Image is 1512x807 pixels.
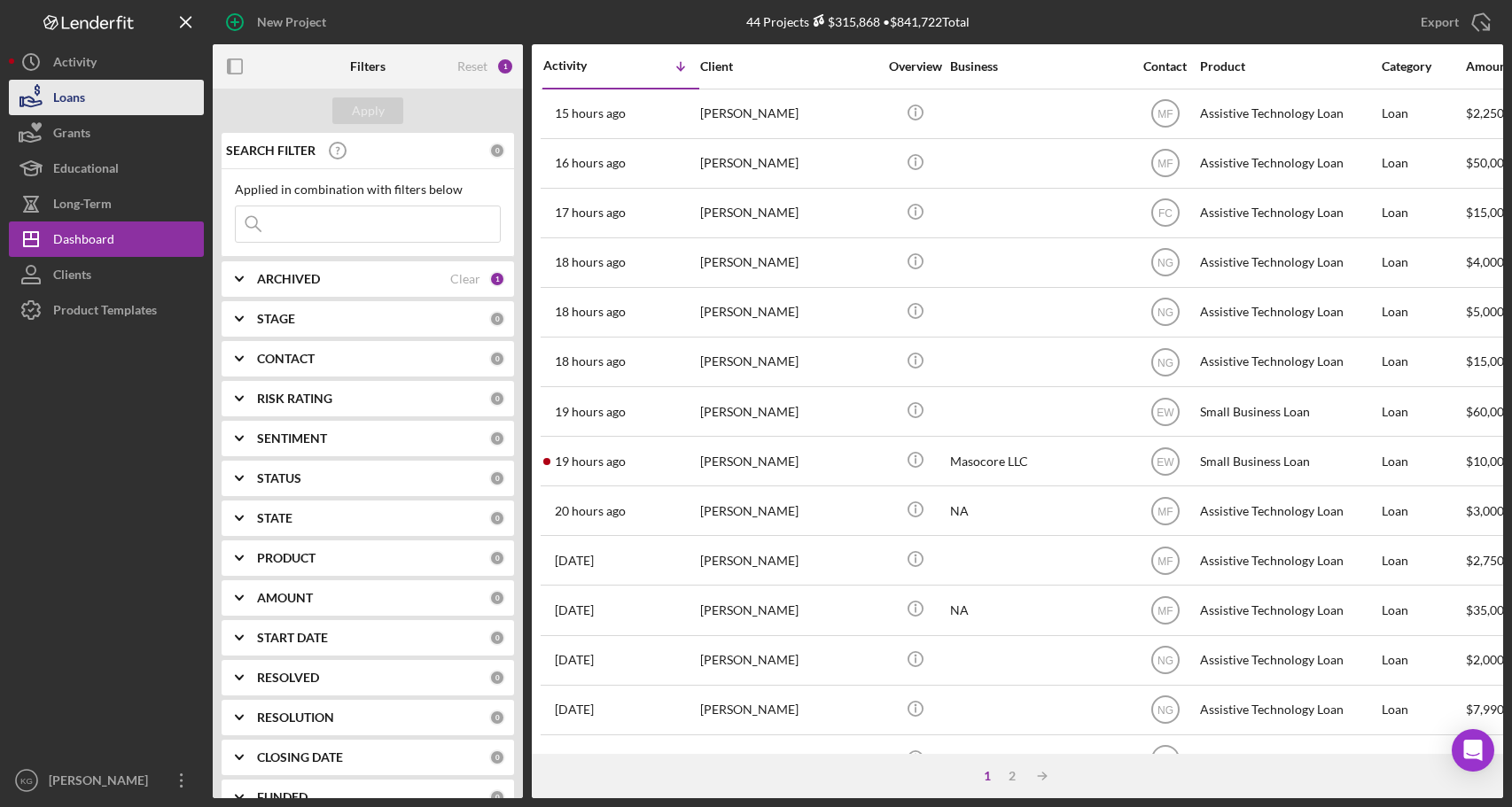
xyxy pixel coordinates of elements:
[1200,289,1377,336] div: Assistive Technology Loan
[457,59,487,74] div: Reset
[257,272,320,286] b: ARCHIVED
[700,190,877,237] div: [PERSON_NAME]
[1200,487,1377,534] div: Assistive Technology Loan
[44,763,160,803] div: [PERSON_NAME]
[257,591,313,605] b: AMOUNT
[1382,59,1464,74] div: Category
[257,431,327,446] b: SENTIMENT
[489,311,505,327] div: 0
[1466,404,1511,419] span: $60,000
[489,590,505,606] div: 0
[1382,586,1464,633] div: Loan
[53,186,112,226] div: Long-Term
[257,551,316,565] b: PRODUCT
[1466,105,1504,120] span: $2,250
[1158,207,1173,220] text: FC
[950,586,1127,633] div: NA
[489,470,505,486] div: 0
[700,438,877,485] div: [PERSON_NAME]
[9,257,204,292] a: Clients
[700,140,877,187] div: [PERSON_NAME]
[1466,254,1504,269] span: $4,000
[1157,555,1173,567] text: MF
[1382,190,1464,237] div: Loan
[489,510,505,526] div: 0
[1157,307,1173,319] text: NG
[489,630,505,646] div: 0
[555,354,626,369] time: 2025-09-22 21:32
[950,438,1127,485] div: Masocore LLC
[555,603,594,617] time: 2025-09-20 22:20
[1200,239,1377,286] div: Assistive Technology Loan
[53,80,85,120] div: Loans
[489,670,505,686] div: 0
[1382,438,1464,485] div: Loan
[9,763,204,798] button: KG[PERSON_NAME]
[700,736,877,783] div: [PERSON_NAME]
[9,44,204,80] button: Activity
[700,90,877,137] div: [PERSON_NAME]
[257,312,295,326] b: STAGE
[1200,140,1377,187] div: Assistive Technology Loan
[9,221,204,257] button: Dashboard
[1382,90,1464,137] div: Loan
[1466,353,1511,369] span: $15,000
[975,769,1000,783] div: 1
[257,352,315,366] b: CONTACT
[1157,257,1173,269] text: NG
[1157,655,1173,667] text: NG
[543,58,621,73] div: Activity
[700,388,877,435] div: [PERSON_NAME]
[1157,108,1173,120] text: MF
[700,637,877,684] div: [PERSON_NAME]
[213,4,344,40] button: New Project
[700,687,877,733] div: [PERSON_NAME]
[1200,388,1377,435] div: Small Business Loan
[9,186,204,221] button: Long-Term
[1157,605,1173,617] text: MF
[1157,704,1173,717] text: NG
[555,504,626,518] time: 2025-09-22 19:49
[1382,487,1464,534] div: Loan
[555,702,594,717] time: 2025-09-18 21:35
[489,351,505,367] div: 0
[9,80,204,115] a: Loans
[1466,155,1511,170] span: $50,000
[1466,702,1504,717] span: $7,990
[489,271,505,287] div: 1
[496,58,514,75] div: 1
[1000,769,1025,783] div: 2
[235,182,501,197] div: Applied in combination with filters below
[352,97,385,124] div: Apply
[555,454,626,469] time: 2025-09-22 20:40
[1200,637,1377,684] div: Assistive Technology Loan
[257,790,308,804] b: FUNDED
[332,97,403,124] button: Apply
[700,487,877,534] div: [PERSON_NAME]
[53,151,119,190] div: Educational
[489,143,505,159] div: 0
[950,487,1127,534] div: NA
[226,144,316,158] b: SEARCH FILTER
[555,554,594,568] time: 2025-09-21 03:42
[1200,338,1377,385] div: Assistive Technology Loan
[1200,59,1377,74] div: Product
[53,257,91,297] div: Clients
[555,653,594,667] time: 2025-09-19 20:38
[1382,388,1464,435] div: Loan
[950,59,1127,74] div: Business
[1466,652,1504,667] span: $2,000
[9,292,204,328] button: Product Templates
[555,255,626,269] time: 2025-09-22 22:23
[1200,190,1377,237] div: Assistive Technology Loan
[257,671,319,685] b: RESOLVED
[555,305,626,319] time: 2025-09-22 21:44
[1382,338,1464,385] div: Loan
[257,710,334,725] b: RESOLUTION
[1403,4,1503,40] button: Export
[555,752,594,766] time: 2025-09-18 16:49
